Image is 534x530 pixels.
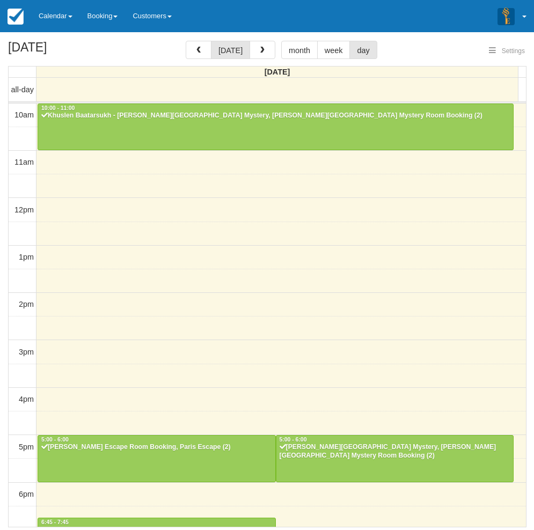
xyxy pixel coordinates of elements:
[19,490,34,498] span: 6pm
[502,47,525,55] span: Settings
[19,443,34,451] span: 5pm
[41,443,273,452] div: [PERSON_NAME] Escape Room Booking, Paris Escape (2)
[19,300,34,308] span: 2pm
[211,41,250,59] button: [DATE]
[41,437,69,443] span: 5:00 - 6:00
[317,41,350,59] button: week
[41,112,510,120] div: Khuslen Baatarsukh - [PERSON_NAME][GEOGRAPHIC_DATA] Mystery, [PERSON_NAME][GEOGRAPHIC_DATA] Myste...
[41,105,75,111] span: 10:00 - 11:00
[19,395,34,403] span: 4pm
[276,435,514,482] a: 5:00 - 6:00[PERSON_NAME][GEOGRAPHIC_DATA] Mystery, [PERSON_NAME][GEOGRAPHIC_DATA] Mystery Room Bo...
[349,41,377,59] button: day
[19,348,34,356] span: 3pm
[11,85,34,94] span: all-day
[279,443,511,460] div: [PERSON_NAME][GEOGRAPHIC_DATA] Mystery, [PERSON_NAME][GEOGRAPHIC_DATA] Mystery Room Booking (2)
[281,41,318,59] button: month
[8,9,24,25] img: checkfront-main-nav-mini-logo.png
[19,253,34,261] span: 1pm
[265,68,290,76] span: [DATE]
[14,205,34,214] span: 12pm
[280,437,307,443] span: 5:00 - 6:00
[38,435,276,482] a: 5:00 - 6:00[PERSON_NAME] Escape Room Booking, Paris Escape (2)
[14,158,34,166] span: 11am
[498,8,515,25] img: A3
[14,111,34,119] span: 10am
[38,104,514,151] a: 10:00 - 11:00Khuslen Baatarsukh - [PERSON_NAME][GEOGRAPHIC_DATA] Mystery, [PERSON_NAME][GEOGRAPHI...
[41,519,69,525] span: 6:45 - 7:45
[482,43,531,59] button: Settings
[8,41,144,61] h2: [DATE]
